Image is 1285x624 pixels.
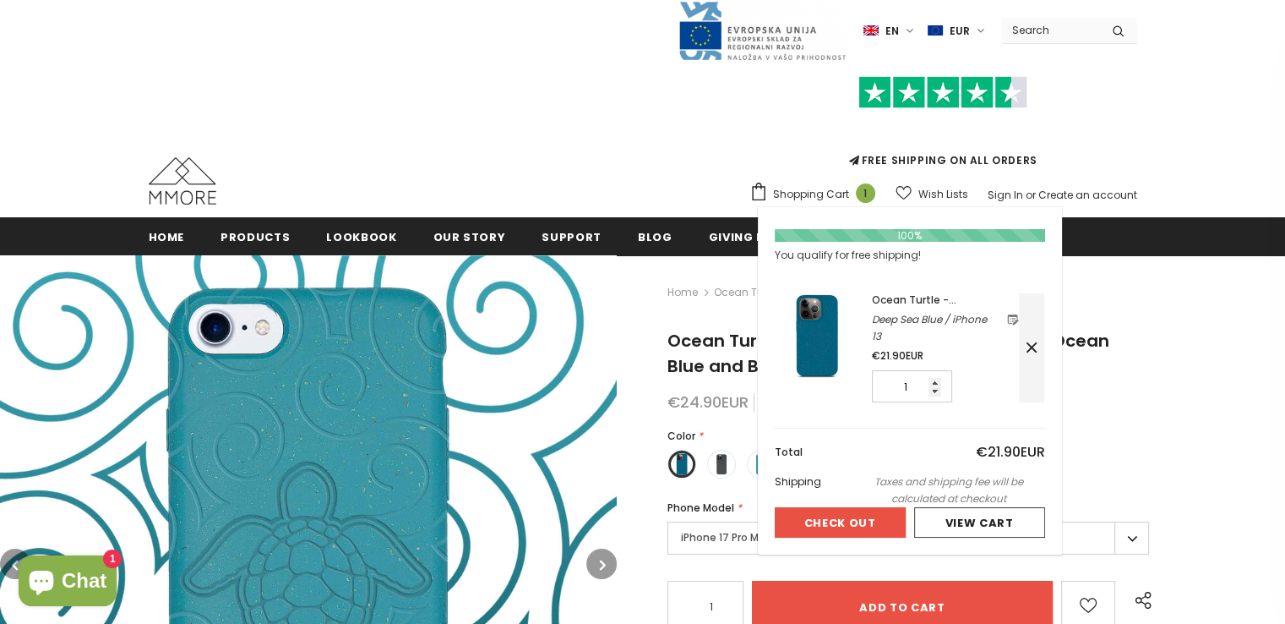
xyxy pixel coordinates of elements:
[988,188,1023,202] a: Sign In
[872,311,998,345] small: Deep Sea Blue / iPhone 13
[1038,188,1137,202] a: Create an account
[667,429,695,443] span: Color
[872,292,1019,309] a: Ocean Turtle - Biodegradable phone case - Ocean Blue and Black
[221,229,290,245] span: Products
[863,24,879,38] img: i-lang-1.png
[326,229,396,245] span: Lookbook
[775,445,803,459] span: Total
[855,473,1045,507] span: Taxes and shipping fee will be calculated at checkout
[433,217,506,255] a: Our Story
[433,229,506,245] span: Our Story
[896,179,968,209] a: Wish Lists
[856,183,875,203] span: 1
[542,217,602,255] a: support
[678,23,847,37] a: Javni Razpis
[872,348,923,363] span: €21.90EUR
[950,23,970,40] span: EUR
[667,329,1109,378] span: Ocean Turtle - Biodegradable phone case - Ocean Blue and Black
[149,157,216,205] img: MMORE Cases
[775,229,1045,242] div: 100%
[749,182,884,207] a: Shopping Cart 1
[858,76,1027,109] img: Trust Pilot Stars
[149,217,185,255] a: Home
[667,522,1149,555] label: iPhone 17 Pro Max
[542,229,602,245] span: support
[714,282,1058,303] span: Ocean Turtle - Biodegradable phone case - Ocean Blue and Black
[775,293,859,378] img: Ocean Turtle - Biodegradable phone case - Ocean Blue and Black - Deep Sea Blue / iPhone 13
[775,247,1045,264] div: You qualify for free shipping!
[918,186,968,203] span: Wish Lists
[1002,18,1099,42] input: Search Site
[326,217,396,255] a: Lookbook
[775,507,906,538] button: Check Out
[667,501,734,515] span: Phone Model
[885,23,899,40] span: en
[773,186,849,203] span: Shopping Cart
[638,229,672,245] span: Blog
[1026,188,1036,202] span: or
[709,229,791,245] span: Giving back
[14,556,122,610] inbox-online-store-chat: Shopify online store chat
[221,217,290,255] a: Products
[914,507,1045,538] a: View Cart
[709,217,791,255] a: Giving back
[667,391,749,413] span: €24.90EUR
[638,217,672,255] a: Blog
[749,108,1137,152] iframe: Customer reviews powered by Trustpilot
[667,282,698,303] a: Home
[976,442,1045,462] span: €21.90EUR
[749,84,1137,167] span: FREE SHIPPING ON ALL ORDERS
[149,229,185,245] span: Home
[775,474,821,489] span: Shipping
[1006,313,1019,327] a: link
